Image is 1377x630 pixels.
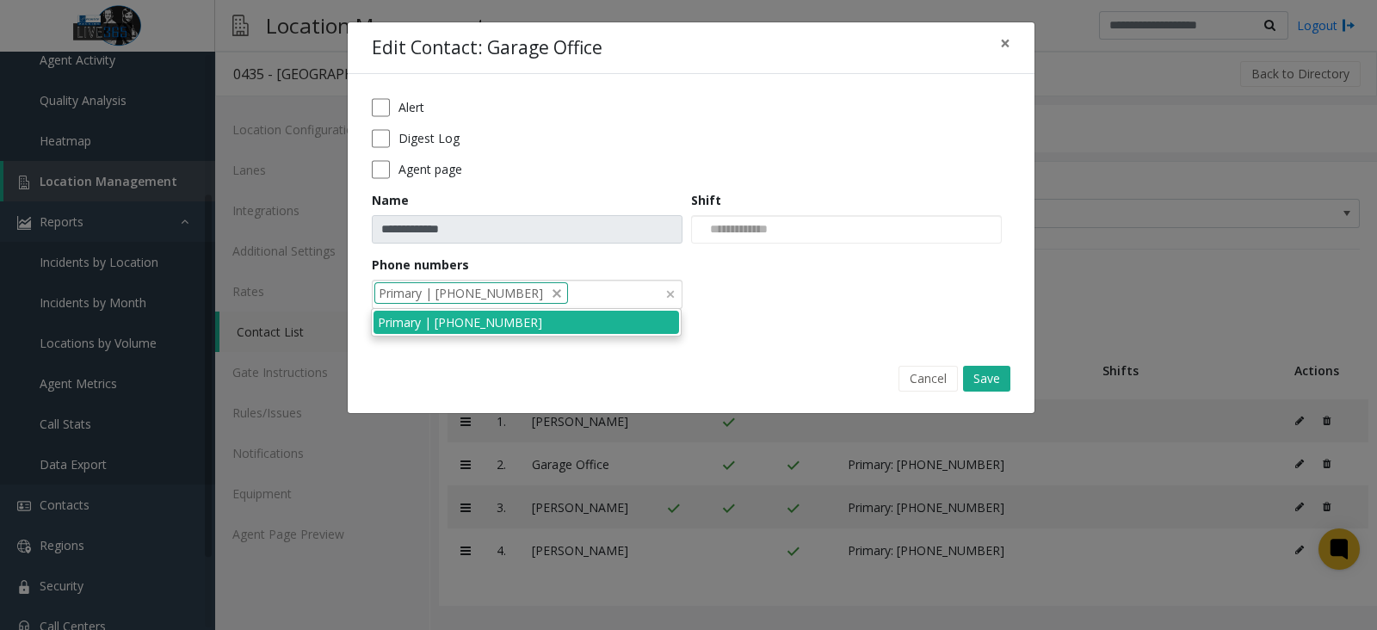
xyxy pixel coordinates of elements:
span: Primary | [PHONE_NUMBER] [379,284,543,302]
h4: Edit Contact: Garage Office [372,34,602,62]
label: Agent page [398,160,462,178]
span: delete [550,284,564,302]
span: × [1000,31,1010,55]
label: Phone numbers [372,256,469,274]
label: Alert [398,98,424,116]
label: Name [372,191,409,209]
li: Primary | [PHONE_NUMBER] [374,311,679,334]
button: Save [963,366,1010,392]
button: Close [988,22,1022,65]
label: Shift [691,191,721,209]
button: Cancel [898,366,958,392]
input: NO DATA FOUND [692,216,780,244]
label: Digest Log [398,129,460,147]
span: clear [664,285,676,303]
